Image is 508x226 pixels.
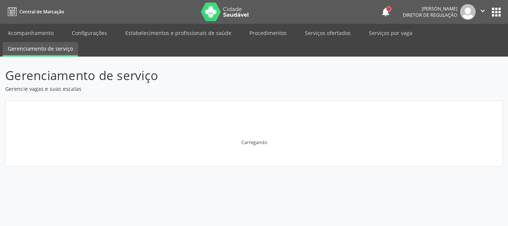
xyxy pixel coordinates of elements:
div: Carregando [241,139,267,146]
span: Diretor de regulação [403,12,457,18]
p: Gerenciamento de serviço [5,66,354,85]
a: Procedimentos [244,26,292,39]
a: Estabelecimentos e profissionais de saúde [120,26,237,39]
a: Gerenciamento de serviço [3,42,78,57]
button: notifications [380,7,391,17]
div: [PERSON_NAME] [403,6,457,12]
button: apps [490,6,503,19]
span: Central de Marcação [19,9,64,15]
a: Configurações [67,26,112,39]
a: Serviços ofertados [300,26,356,39]
p: Gerencie vagas e suas escalas [5,85,354,93]
a: Serviços por vaga [364,26,418,39]
button:  [476,4,490,20]
i:  [479,7,487,15]
a: Acompanhamento [3,26,59,39]
img: img [460,4,476,20]
a: Central de Marcação [5,6,64,18]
